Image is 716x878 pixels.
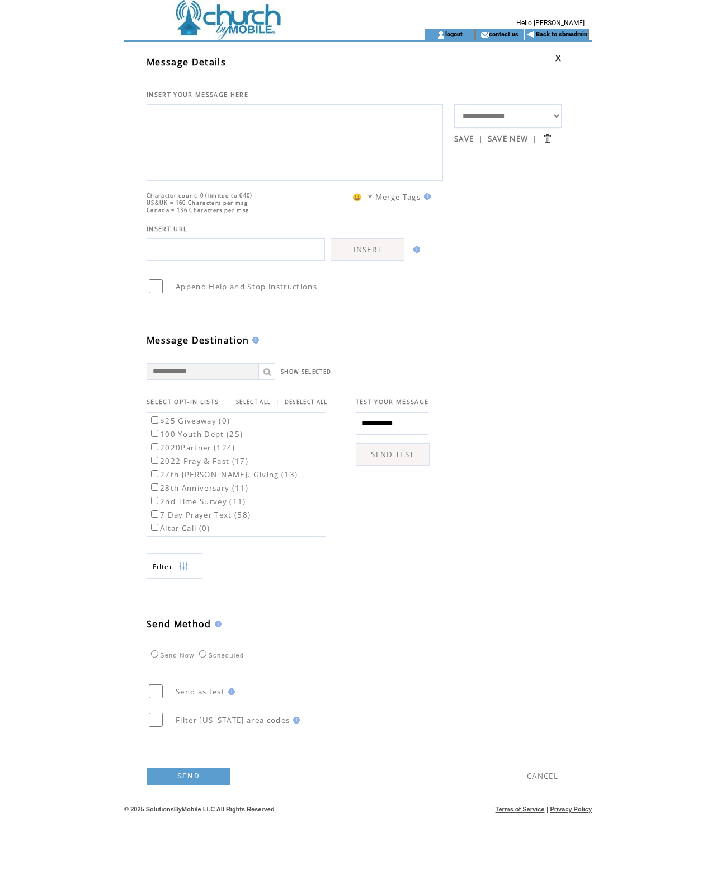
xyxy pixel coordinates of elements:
[368,192,421,202] span: * Merge Tags
[496,806,545,813] a: Terms of Service
[225,688,235,695] img: help.gif
[147,618,211,630] span: Send Method
[148,652,194,659] label: Send Now
[147,206,249,214] span: Canada = 136 Characters per msg
[151,470,158,477] input: 27th [PERSON_NAME]. Giving (13)
[149,510,251,520] label: 7 Day Prayer Text (58)
[147,334,249,346] span: Message Destination
[526,30,535,39] img: backArrow.gif
[176,281,317,292] span: Append Help and Stop instructions
[421,193,431,200] img: help.gif
[542,133,553,144] input: Submit
[149,429,243,439] label: 100 Youth Dept (25)
[149,483,248,493] label: 28th Anniversary (11)
[151,457,158,464] input: 2022 Pray & Fast (17)
[199,650,206,658] input: Scheduled
[285,398,328,406] a: DESELECT ALL
[147,91,248,98] span: INSERT YOUR MESSAGE HERE
[153,562,173,571] span: Show filters
[533,134,537,144] span: |
[147,56,226,68] span: Message Details
[356,443,430,466] a: SEND TEST
[151,443,158,450] input: 2020Partner (124)
[275,397,280,407] span: |
[149,469,298,480] label: 27th [PERSON_NAME]. Giving (13)
[151,430,158,437] input: 100 Youth Dept (25)
[147,225,187,233] span: INSERT URL
[151,416,158,424] input: $25 Giveaway (0)
[516,19,585,27] span: Hello [PERSON_NAME]
[178,554,189,579] img: filters.png
[151,524,158,531] input: Altar Call (0)
[196,652,244,659] label: Scheduled
[489,30,519,37] a: contact us
[149,456,248,466] label: 2022 Pray & Fast (17)
[437,30,445,39] img: account_icon.gif
[151,510,158,518] input: 7 Day Prayer Text (58)
[281,368,331,375] a: SHOW SELECTED
[147,768,230,785] a: SEND
[488,134,529,144] a: SAVE NEW
[249,337,259,344] img: help.gif
[550,806,592,813] a: Privacy Policy
[147,398,219,406] span: SELECT OPT-IN LISTS
[454,134,474,144] a: SAVE
[176,715,290,725] span: Filter [US_STATE] area codes
[124,806,275,813] span: © 2025 SolutionsByMobile LLC All Rights Reserved
[147,199,248,206] span: US&UK = 160 Characters per msg
[149,443,235,453] label: 2020Partner (124)
[331,238,404,261] a: INSERT
[290,717,300,724] img: help.gif
[147,192,253,199] span: Character count: 0 (limited to 640)
[445,30,463,37] a: logout
[149,523,210,533] label: Altar Call (0)
[547,806,548,813] span: |
[149,416,230,426] label: $25 Giveaway (0)
[176,687,225,697] span: Send as test
[527,771,558,781] a: CANCEL
[536,31,587,38] a: Back to sbmadmin
[478,134,483,144] span: |
[149,496,246,506] label: 2nd Time Survey (11)
[410,246,420,253] img: help.gif
[151,497,158,504] input: 2nd Time Survey (11)
[481,30,489,39] img: contact_us_icon.gif
[151,483,158,491] input: 28th Anniversary (11)
[236,398,271,406] a: SELECT ALL
[352,192,362,202] span: 😀
[211,621,222,627] img: help.gif
[356,398,429,406] span: TEST YOUR MESSAGE
[147,553,202,579] a: Filter
[151,650,158,658] input: Send Now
